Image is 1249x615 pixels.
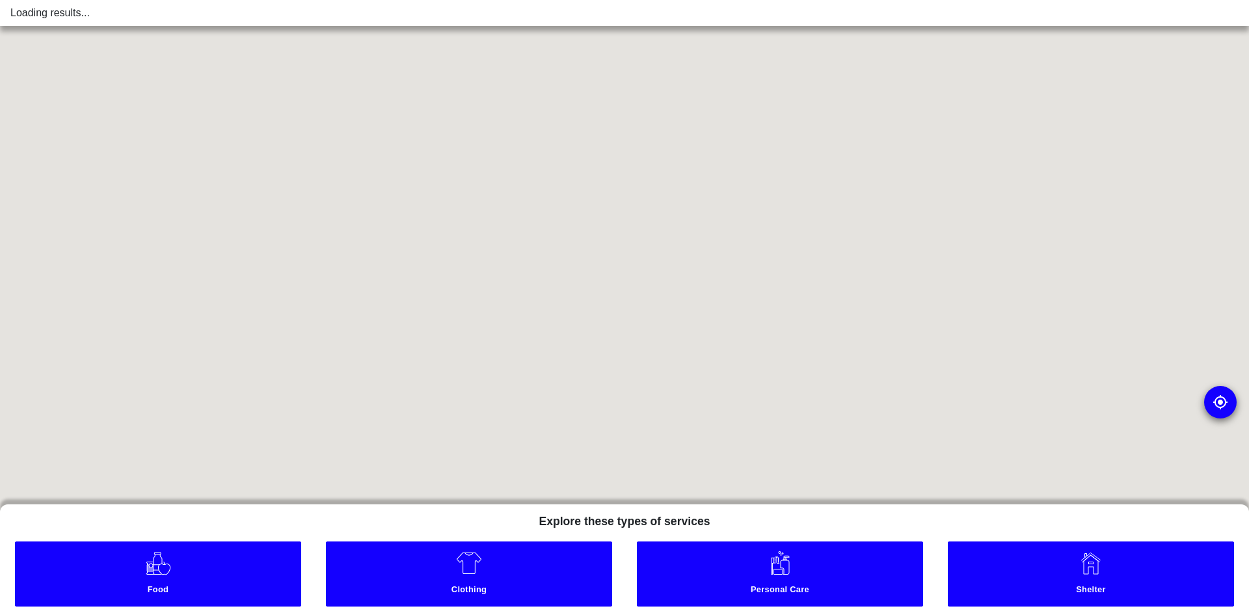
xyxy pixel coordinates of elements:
[528,504,720,534] h5: Explore these types of services
[326,541,612,607] a: Clothing
[15,541,301,607] a: Food
[19,584,298,598] small: Food
[456,550,482,576] img: Clothing
[641,584,920,598] small: Personal Care
[1078,550,1104,576] img: Shelter
[10,5,1239,21] div: Loading results...
[330,584,609,598] small: Clothing
[1213,394,1228,410] img: go to my location
[952,584,1231,598] small: Shelter
[767,550,793,576] img: Personal Care
[145,550,172,576] img: Food
[948,541,1234,607] a: Shelter
[637,541,923,607] a: Personal Care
